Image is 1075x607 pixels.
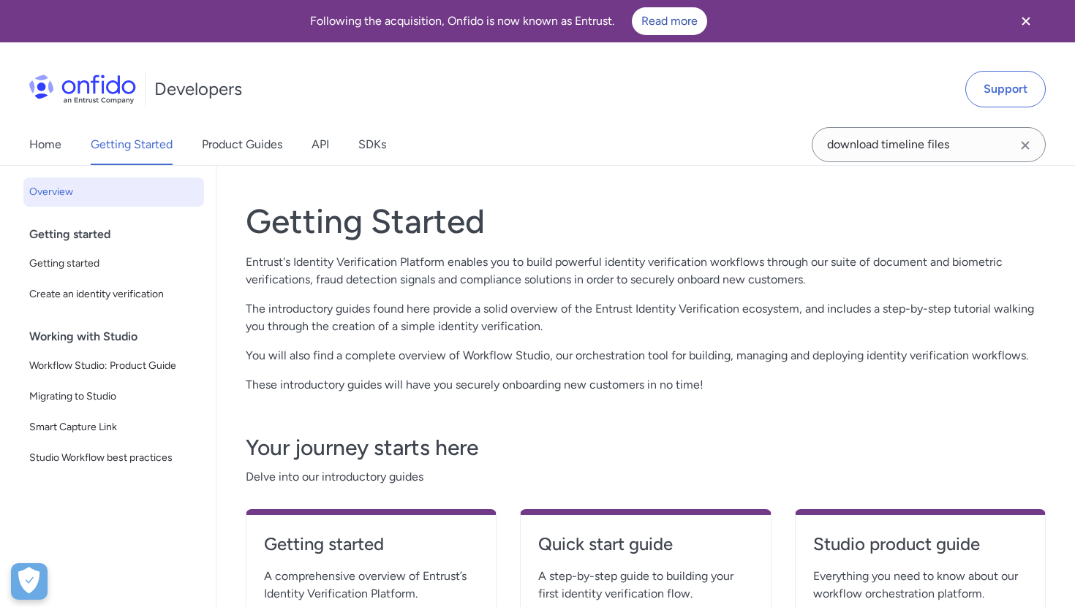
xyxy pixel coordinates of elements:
a: Support [965,71,1046,107]
p: These introductory guides will have you securely onboarding new customers in no time! [246,376,1046,394]
div: Cookie Preferences [11,563,48,600]
span: Migrating to Studio [29,388,198,405]
h4: Getting started [264,532,478,556]
input: Onfido search input field [812,127,1046,162]
a: Getting Started [91,124,173,165]
img: Onfido Logo [29,75,136,104]
a: Workflow Studio: Product Guide [23,351,204,381]
span: A comprehensive overview of Entrust’s Identity Verification Platform. [264,568,478,603]
a: Studio product guide [813,532,1027,568]
a: Migrating to Studio [23,382,204,411]
span: Overview [29,183,198,201]
a: Quick start guide [538,532,752,568]
div: Following the acquisition, Onfido is now known as Entrust. [18,7,999,35]
svg: Clear search field button [1016,137,1034,154]
p: You will also find a complete overview of Workflow Studio, our orchestration tool for building, m... [246,347,1046,364]
h3: Your journey starts here [246,433,1046,462]
button: Close banner [999,3,1053,39]
h4: Quick start guide [538,532,752,556]
p: The introductory guides found here provide a solid overview of the Entrust Identity Verification ... [246,300,1046,335]
p: Entrust's Identity Verification Platform enables you to build powerful identity verification work... [246,253,1046,289]
h1: Getting Started [246,201,1046,242]
a: API [312,124,329,165]
h1: Developers [154,77,242,101]
span: Everything you need to know about our workflow orchestration platform. [813,568,1027,603]
span: A step-by-step guide to building your first identity verification flow. [538,568,752,603]
span: Workflow Studio: Product Guide [29,357,198,375]
span: Smart Capture Link [29,419,198,436]
a: Studio Workflow best practices [23,443,204,473]
a: Overview [23,177,204,207]
a: Create an identity verification [23,280,204,309]
a: Getting started [264,532,478,568]
button: Open Preferences [11,563,48,600]
span: Delve into our introductory guides [246,468,1046,486]
span: Getting started [29,255,198,272]
a: SDKs [358,124,386,165]
a: Smart Capture Link [23,413,204,442]
span: Create an identity verification [29,286,198,303]
span: Studio Workflow best practices [29,449,198,467]
svg: Close banner [1017,12,1035,30]
div: Getting started [29,220,210,249]
a: Getting started [23,249,204,278]
h4: Studio product guide [813,532,1027,556]
a: Product Guides [202,124,282,165]
div: Working with Studio [29,322,210,351]
a: Read more [632,7,707,35]
a: Home [29,124,61,165]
